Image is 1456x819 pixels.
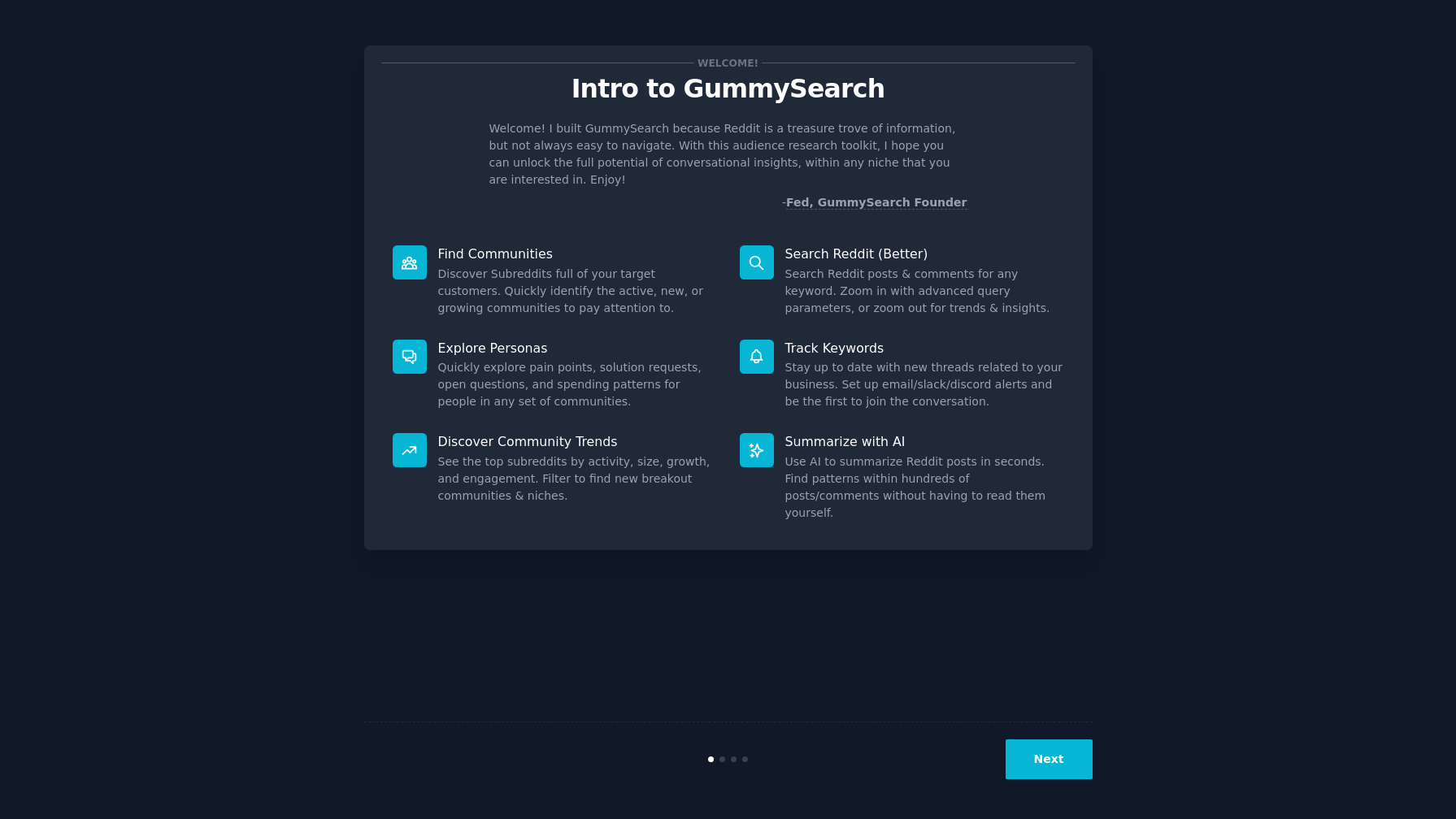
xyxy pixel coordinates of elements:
p: Welcome! I built GummySearch because Reddit is a treasure trove of information, but not always ea... [489,120,967,188]
p: Explore Personas [438,340,717,357]
dd: Stay up to date with new threads related to your business. Set up email/slack/discord alerts and ... [785,359,1064,410]
dd: See the top subreddits by activity, size, growth, and engagement. Filter to find new breakout com... [438,453,717,505]
dd: Discover Subreddits full of your target customers. Quickly identify the active, new, or growing c... [438,266,717,317]
dd: Search Reddit posts & comments for any keyword. Zoom in with advanced query parameters, or zoom o... [785,266,1064,317]
p: Discover Community Trends [438,433,717,450]
dd: Use AI to summarize Reddit posts in seconds. Find patterns within hundreds of posts/comments with... [785,453,1064,522]
p: Track Keywords [785,340,1064,357]
p: Search Reddit (Better) [785,245,1064,262]
dd: Quickly explore pain points, solution requests, open questions, and spending patterns for people ... [438,359,717,410]
div: - [782,194,967,211]
p: Summarize with AI [785,433,1064,450]
p: Intro to GummySearch [381,75,1076,103]
span: Welcome! [694,54,761,71]
button: Next [1006,739,1093,779]
a: Fed, GummySearch Founder [786,196,967,210]
p: Find Communities [438,245,717,262]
